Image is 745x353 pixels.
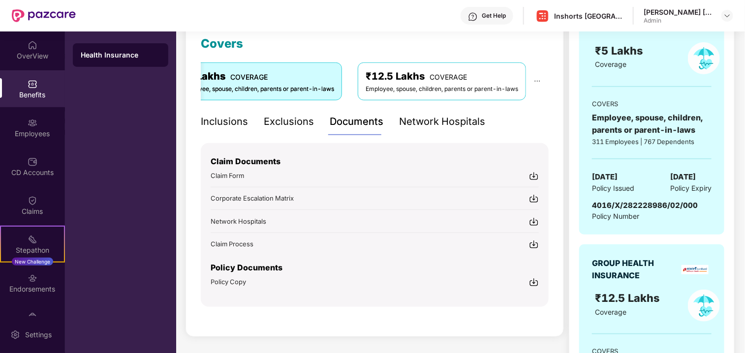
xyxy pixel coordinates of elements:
img: svg+xml;base64,PHN2ZyBpZD0iRW1wbG95ZWVzIiB4bWxucz0iaHR0cDovL3d3dy53My5vcmcvMjAwMC9zdmciIHdpZHRoPS... [28,118,37,128]
img: svg+xml;base64,PHN2ZyBpZD0iSGVscC0zMngzMiIgeG1sbnM9Imh0dHA6Ly93d3cudzMub3JnLzIwMDAvc3ZnIiB3aWR0aD... [468,12,478,22]
span: Coverage [595,60,626,68]
span: Covers [201,36,243,51]
span: Policy Expiry [670,183,712,194]
img: svg+xml;base64,PHN2ZyBpZD0iU2V0dGluZy0yMHgyMCIgeG1sbnM9Imh0dHA6Ly93d3cudzMub3JnLzIwMDAvc3ZnIiB3aW... [10,330,20,340]
img: New Pazcare Logo [12,9,76,22]
span: Policy Number [592,212,639,220]
div: Admin [644,17,713,25]
div: Network Hospitals [399,114,485,129]
div: ₹12.5 Lakhs [366,69,518,84]
img: svg+xml;base64,PHN2ZyBpZD0iQ2xhaW0iIHhtbG5zPSJodHRwOi8vd3d3LnczLm9yZy8yMDAwL3N2ZyIgd2lkdGg9IjIwIi... [28,196,37,206]
img: svg+xml;base64,PHN2ZyBpZD0iRG93bmxvYWQtMjR4MjQiIHhtbG5zPSJodHRwOi8vd3d3LnczLm9yZy8yMDAwL3N2ZyIgd2... [529,194,539,204]
img: svg+xml;base64,PHN2ZyBpZD0iRG93bmxvYWQtMjR4MjQiIHhtbG5zPSJodHRwOi8vd3d3LnczLm9yZy8yMDAwL3N2ZyIgd2... [529,277,539,287]
div: 311 Employees | 767 Dependents [592,137,712,147]
img: svg+xml;base64,PHN2ZyBpZD0iQ0RfQWNjb3VudHMiIGRhdGEtbmFtZT0iQ0QgQWNjb3VudHMiIHhtbG5zPSJodHRwOi8vd3... [28,157,37,167]
img: svg+xml;base64,PHN2ZyBpZD0iRG93bmxvYWQtMjR4MjQiIHhtbG5zPSJodHRwOi8vd3d3LnczLm9yZy8yMDAwL3N2ZyIgd2... [529,217,539,227]
div: Health Insurance [81,50,160,60]
span: Claim Process [211,240,253,248]
img: svg+xml;base64,PHN2ZyBpZD0iTXlfT3JkZXJzIiBkYXRhLW5hbWU9Ik15IE9yZGVycyIgeG1sbnM9Imh0dHA6Ly93d3cudz... [28,312,37,322]
img: svg+xml;base64,PHN2ZyBpZD0iSG9tZSIgeG1sbnM9Imh0dHA6Ly93d3cudzMub3JnLzIwMDAvc3ZnIiB3aWR0aD0iMjAiIG... [28,40,37,50]
span: ₹12.5 Lakhs [595,292,663,304]
img: svg+xml;base64,PHN2ZyBpZD0iQmVuZWZpdHMiIHhtbG5zPSJodHRwOi8vd3d3LnczLm9yZy8yMDAwL3N2ZyIgd2lkdGg9Ij... [28,79,37,89]
img: Inshorts%20Logo.png [535,9,550,23]
div: Inclusions [201,114,248,129]
span: Claim Form [211,172,244,179]
button: ellipsis [526,62,549,100]
span: COVERAGE [230,73,268,81]
div: ₹5 Lakhs [182,69,334,84]
p: Claim Documents [211,155,539,168]
span: ellipsis [534,78,541,85]
img: svg+xml;base64,PHN2ZyBpZD0iRHJvcGRvd24tMzJ4MzIiIHhtbG5zPSJodHRwOi8vd3d3LnczLm9yZy8yMDAwL3N2ZyIgd2... [723,12,731,20]
div: Inshorts [GEOGRAPHIC_DATA] Advertising And Services Private Limited [554,11,623,21]
div: Employee, spouse, children, parents or parent-in-laws [182,85,334,94]
span: 4016/X/282228986/02/000 [592,201,698,210]
img: svg+xml;base64,PHN2ZyBpZD0iRW5kb3JzZW1lbnRzIiB4bWxucz0iaHR0cDovL3d3dy53My5vcmcvMjAwMC9zdmciIHdpZH... [28,273,37,283]
img: insurerLogo [682,265,709,274]
div: Documents [330,114,383,129]
img: policyIcon [688,42,720,74]
span: ₹5 Lakhs [595,44,646,57]
div: COVERS [592,99,712,109]
p: Policy Documents [211,262,539,274]
div: New Challenge [12,258,53,265]
span: Network Hospitals [211,217,266,225]
img: svg+xml;base64,PHN2ZyBpZD0iRG93bmxvYWQtMjR4MjQiIHhtbG5zPSJodHRwOi8vd3d3LnczLm9yZy8yMDAwL3N2ZyIgd2... [529,239,539,249]
span: COVERAGE [430,73,467,81]
span: Corporate Escalation Matrix [211,194,294,202]
span: [DATE] [592,171,618,183]
img: policyIcon [688,290,720,322]
div: Settings [22,330,55,340]
span: [DATE] [670,171,696,183]
div: Employee, spouse, children, parents or parent-in-laws [592,112,712,136]
div: GROUP HEALTH INSURANCE [592,257,678,282]
span: Policy Issued [592,183,634,194]
img: svg+xml;base64,PHN2ZyBpZD0iRG93bmxvYWQtMjR4MjQiIHhtbG5zPSJodHRwOi8vd3d3LnczLm9yZy8yMDAwL3N2ZyIgd2... [529,171,539,181]
span: Coverage [595,308,626,316]
div: Stepathon [1,245,64,255]
div: Employee, spouse, children, parents or parent-in-laws [366,85,518,94]
span: Policy Copy [211,278,246,286]
img: svg+xml;base64,PHN2ZyB4bWxucz0iaHR0cDovL3d3dy53My5vcmcvMjAwMC9zdmciIHdpZHRoPSIyMSIgaGVpZ2h0PSIyMC... [28,235,37,244]
div: [PERSON_NAME] [PERSON_NAME] [644,7,713,17]
div: Exclusions [264,114,314,129]
div: Get Help [482,12,506,20]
